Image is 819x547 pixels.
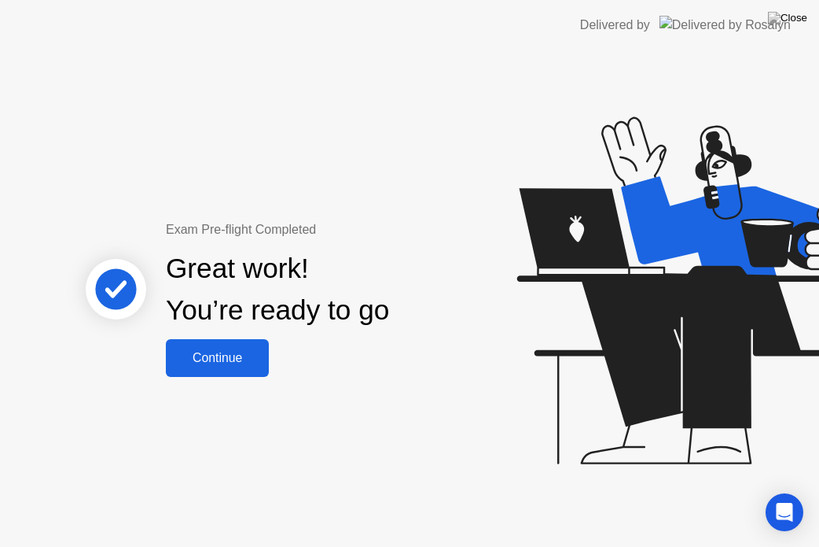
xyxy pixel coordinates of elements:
div: Exam Pre-flight Completed [166,220,480,239]
button: Continue [166,339,269,377]
div: Open Intercom Messenger [766,493,803,531]
img: Close [768,12,807,24]
img: Delivered by Rosalyn [659,16,791,34]
div: Delivered by [580,16,650,35]
div: Continue [171,351,264,365]
div: Great work! You’re ready to go [166,248,389,331]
